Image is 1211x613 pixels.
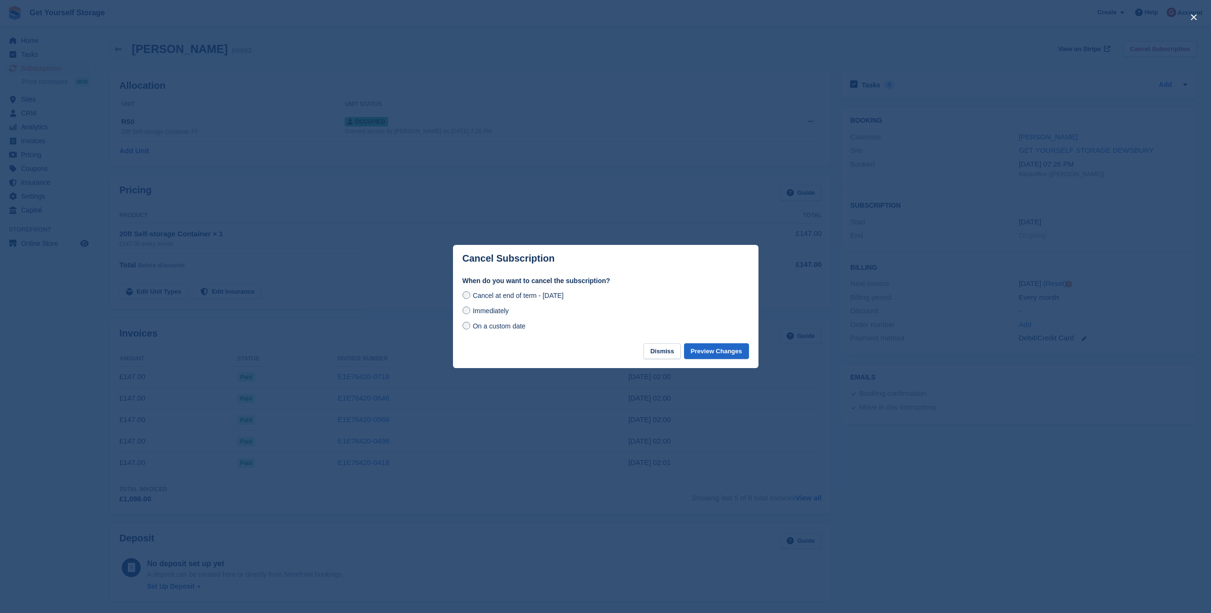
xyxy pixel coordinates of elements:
[463,291,470,299] input: Cancel at end of term - [DATE]
[463,322,470,329] input: On a custom date
[463,306,470,314] input: Immediately
[473,307,508,315] span: Immediately
[473,322,526,330] span: On a custom date
[473,292,563,299] span: Cancel at end of term - [DATE]
[684,343,749,359] button: Preview Changes
[463,253,555,264] p: Cancel Subscription
[1186,10,1201,25] button: close
[463,276,749,286] label: When do you want to cancel the subscription?
[643,343,681,359] button: Dismiss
